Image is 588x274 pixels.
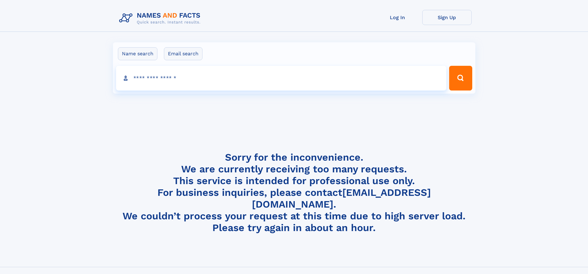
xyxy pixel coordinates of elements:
[116,66,447,91] input: search input
[117,151,472,234] h4: Sorry for the inconvenience. We are currently receiving too many requests. This service is intend...
[373,10,422,25] a: Log In
[117,10,206,27] img: Logo Names and Facts
[449,66,472,91] button: Search Button
[118,47,157,60] label: Name search
[252,187,431,210] a: [EMAIL_ADDRESS][DOMAIN_NAME]
[422,10,472,25] a: Sign Up
[164,47,202,60] label: Email search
